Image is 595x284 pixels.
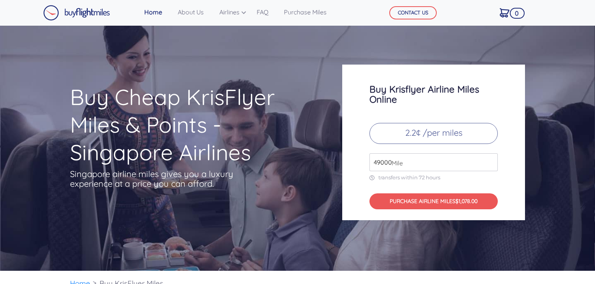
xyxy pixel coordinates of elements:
button: CONTACT US [389,6,437,19]
a: About Us [175,4,207,20]
span: 0 [510,8,525,19]
a: Airlines [216,4,244,20]
a: FAQ [254,4,271,20]
h1: Buy Cheap KrisFlyer Miles & Points - Singapore Airlines [70,83,312,166]
a: Home [141,4,165,20]
h3: Buy Krisflyer Airline Miles Online [369,84,498,104]
a: Buy Flight Miles Logo [43,3,110,23]
a: Purchase Miles [281,4,330,20]
button: PURCHASE AIRLINE MILES$1,078.00 [369,193,498,209]
img: Cart [500,8,509,18]
p: transfers within 72 hours [369,174,498,181]
p: Singapore airline miles gives you a luxury experience at a price you can afford. [70,169,245,189]
img: Buy Flight Miles Logo [43,5,110,21]
p: 2.2¢ /per miles [369,123,498,144]
span: $1,078.00 [455,198,478,205]
a: 0 [497,4,513,21]
span: Mile [388,158,403,168]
